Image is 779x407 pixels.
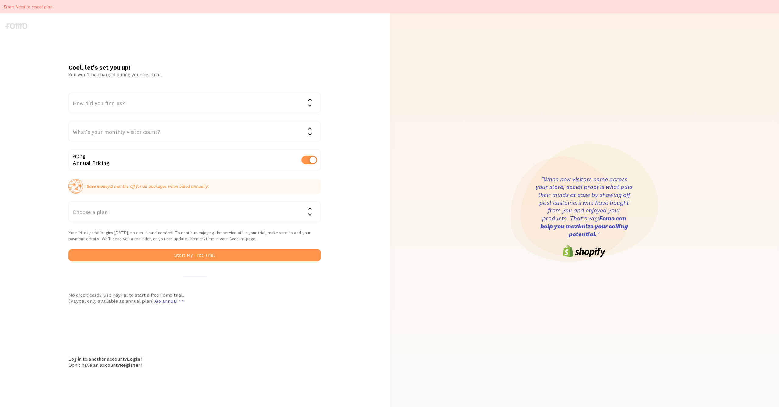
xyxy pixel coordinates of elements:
[155,298,185,304] span: Go annual >>
[68,149,321,172] div: Annual Pricing
[68,71,321,77] div: You won’t be charged during your free trial.
[5,23,27,29] img: fomo-logo-gray-b99e0e8ada9f9040e2984d0d95b3b12da0074ffd48d1e5cb62ac37fc77b0b268.svg
[563,245,605,257] img: shopify-logo-6cb0242e8808f3daf4ae861e06351a6977ea544d1a5c563fd64e3e69b7f1d4c4.png
[68,356,321,362] div: Log in to another account?
[120,362,142,368] a: Register!
[127,356,142,362] a: Login!
[68,121,321,142] div: What's your monthly visitor count?
[68,292,321,304] div: No credit card? Use PayPal to start a free Fomo trial. (Paypal only available as annual plan).
[68,92,321,113] div: How did you find us?
[68,249,321,261] button: Start My Free Trial
[4,4,53,10] p: Error: Need to select plan
[68,63,321,71] h1: Cool, let's set you up!
[68,201,321,222] div: Choose a plan
[68,230,321,242] p: Your 14-day trial begins [DATE], no credit card needed! To continue enjoying the service after yo...
[87,183,209,189] p: 2 months off for all packages when billed annually.
[68,362,321,368] div: Don't have an account?
[535,175,633,238] h3: "When new visitors come across your store, social proof is what puts their minds at ease by showi...
[87,184,111,189] strong: Save money:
